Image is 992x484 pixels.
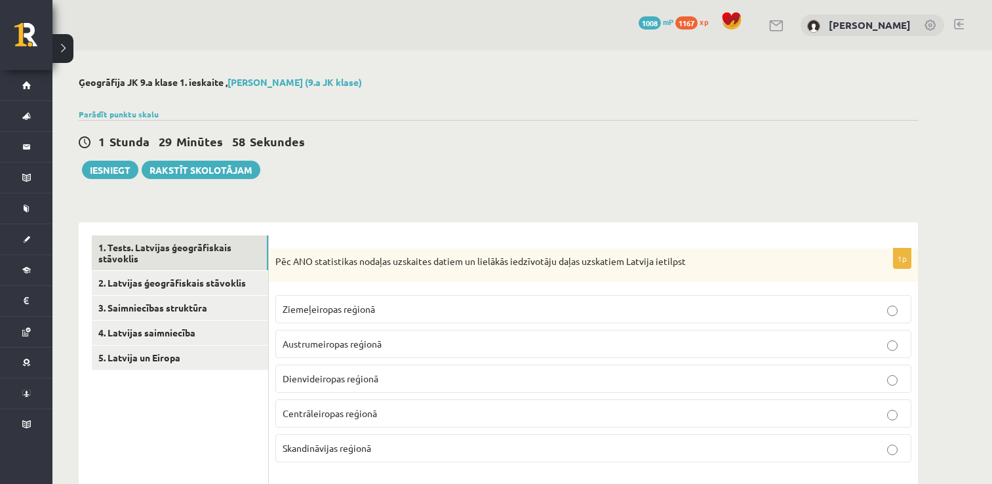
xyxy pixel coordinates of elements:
[14,23,52,56] a: Rīgas 1. Tālmācības vidusskola
[283,303,375,315] span: Ziemeļeiropas reģionā
[887,445,898,455] input: Skandināvijas reģionā
[675,16,715,27] a: 1167 xp
[887,306,898,316] input: Ziemeļeiropas reģionā
[92,235,268,271] a: 1. Tests. Latvijas ģeogrāfiskais stāvoklis
[92,321,268,345] a: 4. Latvijas saimniecība
[92,296,268,320] a: 3. Saimniecības struktūra
[283,442,371,454] span: Skandināvijas reģionā
[639,16,673,27] a: 1008 mP
[887,375,898,386] input: Dienvideiropas reģionā
[663,16,673,27] span: mP
[82,161,138,179] button: Iesniegt
[275,255,846,268] p: Pēc ANO statistikas nodaļas uzskaites datiem un lielākās iedzīvotāju daļas uzskatiem Latvija ieti...
[228,76,362,88] a: [PERSON_NAME] (9.a JK klase)
[109,134,149,149] span: Stunda
[675,16,698,30] span: 1167
[92,346,268,370] a: 5. Latvija un Eiropa
[887,340,898,351] input: Austrumeiropas reģionā
[142,161,260,179] a: Rakstīt skolotājam
[283,407,377,419] span: Centrāleiropas reģionā
[283,373,378,384] span: Dienvideiropas reģionā
[98,134,105,149] span: 1
[79,77,918,88] h2: Ģeogrāfija JK 9.a klase 1. ieskaite ,
[639,16,661,30] span: 1008
[159,134,172,149] span: 29
[700,16,708,27] span: xp
[893,248,911,269] p: 1p
[92,271,268,295] a: 2. Latvijas ģeogrāfiskais stāvoklis
[232,134,245,149] span: 58
[283,338,382,350] span: Austrumeiropas reģionā
[79,109,159,119] a: Parādīt punktu skalu
[250,134,305,149] span: Sekundes
[829,18,911,31] a: [PERSON_NAME]
[176,134,223,149] span: Minūtes
[887,410,898,420] input: Centrāleiropas reģionā
[807,20,820,33] img: Markuss Jahovičs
